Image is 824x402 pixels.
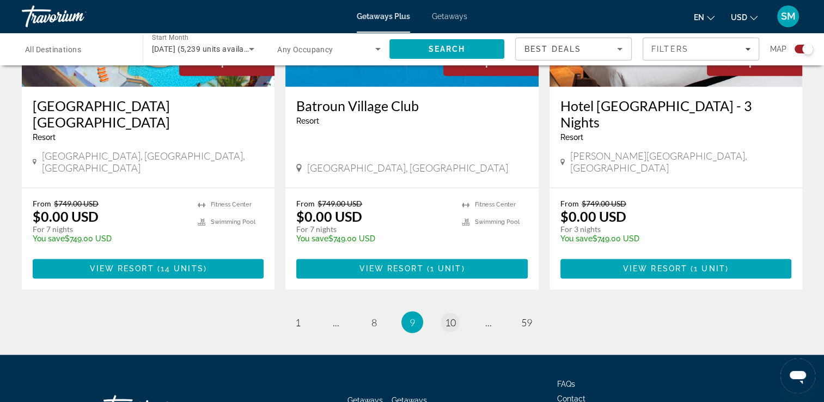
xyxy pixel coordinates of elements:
[296,117,319,125] span: Resort
[33,98,264,130] a: [GEOGRAPHIC_DATA] [GEOGRAPHIC_DATA]
[731,13,747,22] span: USD
[432,12,467,21] a: Getaways
[389,39,505,59] button: Search
[560,208,626,224] p: $0.00 USD
[524,45,581,53] span: Best Deals
[770,41,786,57] span: Map
[296,208,362,224] p: $0.00 USD
[560,259,791,278] button: View Resort(1 unit)
[582,199,626,208] span: $749.00 USD
[623,264,687,273] span: View Resort
[33,208,99,224] p: $0.00 USD
[42,150,264,174] span: [GEOGRAPHIC_DATA], [GEOGRAPHIC_DATA], [GEOGRAPHIC_DATA]
[318,199,362,208] span: $749.00 USD
[560,199,579,208] span: From
[296,234,328,243] span: You save
[359,264,423,273] span: View Resort
[296,234,450,243] p: $749.00 USD
[33,224,187,234] p: For 7 nights
[211,218,255,226] span: Swimming Pool
[560,98,791,130] a: Hotel [GEOGRAPHIC_DATA] - 3 Nights
[445,316,456,328] span: 10
[694,9,715,25] button: Change language
[90,264,154,273] span: View Resort
[54,199,99,208] span: $749.00 USD
[560,133,583,142] span: Resort
[22,2,131,31] a: Travorium
[33,259,264,278] button: View Resort(14 units)
[25,43,129,56] input: Select destination
[560,224,780,234] p: For 3 nights
[570,150,791,174] span: [PERSON_NAME][GEOGRAPHIC_DATA], [GEOGRAPHIC_DATA]
[780,358,815,393] iframe: Button to launch messaging window
[521,316,532,328] span: 59
[687,264,729,273] span: ( )
[424,264,465,273] span: ( )
[475,201,516,208] span: Fitness Center
[296,199,315,208] span: From
[154,264,207,273] span: ( )
[357,12,410,21] a: Getaways Plus
[22,311,802,333] nav: Pagination
[560,234,780,243] p: $749.00 USD
[152,34,188,41] span: Start Month
[485,316,492,328] span: ...
[475,218,520,226] span: Swimming Pool
[296,259,527,278] button: View Resort(1 unit)
[25,45,81,54] span: All Destinations
[33,133,56,142] span: Resort
[731,9,758,25] button: Change currency
[161,264,204,273] span: 14 units
[33,199,51,208] span: From
[557,379,575,388] a: FAQs
[371,316,377,328] span: 8
[333,316,339,328] span: ...
[694,264,725,273] span: 1 unit
[524,42,622,56] mat-select: Sort by
[651,45,688,53] span: Filters
[694,13,704,22] span: en
[211,201,252,208] span: Fitness Center
[781,11,796,22] span: SM
[33,234,65,243] span: You save
[277,45,333,54] span: Any Occupancy
[33,234,187,243] p: $749.00 USD
[410,316,415,328] span: 9
[295,316,301,328] span: 1
[430,264,462,273] span: 1 unit
[152,45,258,53] span: [DATE] (5,239 units available)
[774,5,802,28] button: User Menu
[643,38,759,60] button: Filters
[296,98,527,114] a: Batroun Village Club
[307,162,508,174] span: [GEOGRAPHIC_DATA], [GEOGRAPHIC_DATA]
[428,45,465,53] span: Search
[560,234,593,243] span: You save
[296,224,450,234] p: For 7 nights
